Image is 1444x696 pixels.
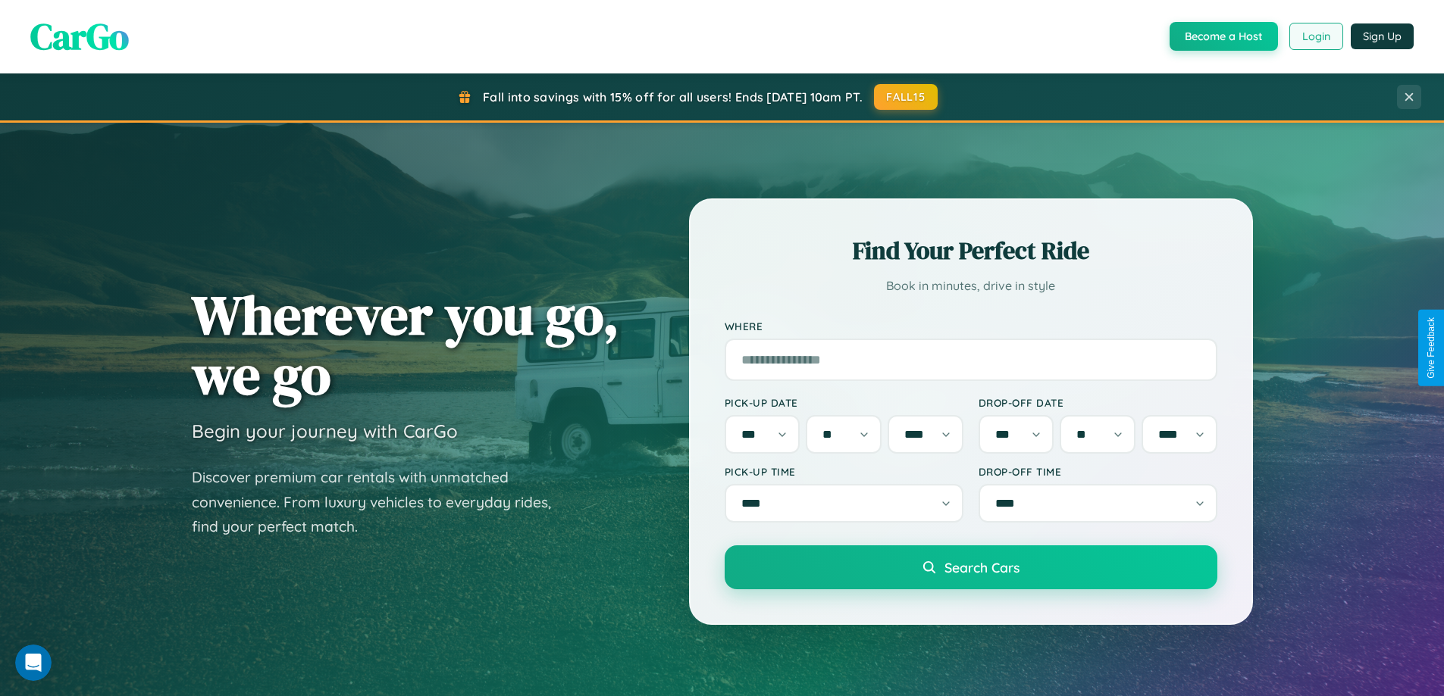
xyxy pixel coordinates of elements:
span: Fall into savings with 15% off for all users! Ends [DATE] 10am PT. [483,89,863,105]
span: Search Cars [944,559,1020,576]
h3: Begin your journey with CarGo [192,420,458,442]
button: FALL15 [874,84,938,110]
label: Pick-up Date [725,396,963,409]
p: Book in minutes, drive in style [725,275,1217,297]
h2: Find Your Perfect Ride [725,234,1217,267]
label: Pick-up Time [725,465,963,478]
button: Login [1289,23,1343,50]
button: Sign Up [1351,23,1414,49]
h1: Wherever you go, we go [192,285,619,404]
button: Become a Host [1170,22,1278,51]
span: CarGo [30,11,129,61]
button: Search Cars [725,545,1217,589]
div: Give Feedback [1426,317,1436,379]
label: Where [725,320,1217,332]
label: Drop-off Date [979,396,1217,409]
p: Discover premium car rentals with unmatched convenience. From luxury vehicles to everyday rides, ... [192,465,571,539]
iframe: Intercom live chat [15,645,52,681]
label: Drop-off Time [979,465,1217,478]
